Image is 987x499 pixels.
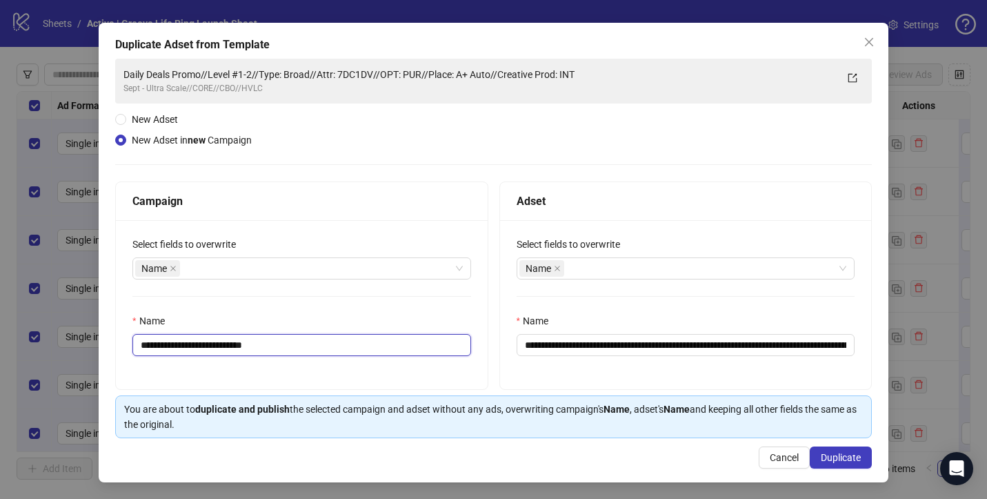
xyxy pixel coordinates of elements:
[123,82,836,95] div: Sept - Ultra Scale//CORE//CBO//HVLC
[858,31,880,53] button: Close
[141,261,167,276] span: Name
[604,404,630,415] strong: Name
[135,260,180,277] span: Name
[132,114,178,125] span: New Adset
[940,452,973,485] div: Open Intercom Messenger
[170,265,177,272] span: close
[517,334,855,356] input: Name
[770,452,799,463] span: Cancel
[517,313,557,329] label: Name
[864,37,875,48] span: close
[132,313,173,329] label: Name
[132,334,470,356] input: Name
[664,404,690,415] strong: Name
[810,447,872,469] button: Duplicate
[132,237,245,252] label: Select fields to overwrite
[519,260,564,277] span: Name
[821,452,861,463] span: Duplicate
[526,261,551,276] span: Name
[123,67,836,82] div: Daily Deals Promo//Level #1-2//Type: Broad//Attr: 7DC1DV//OPT: PUR//Place: A+ Auto//Creative Prod...
[115,37,872,53] div: Duplicate Adset from Template
[195,404,290,415] strong: duplicate and publish
[517,193,855,210] div: Adset
[759,447,810,469] button: Cancel
[517,237,629,252] label: Select fields to overwrite
[848,73,857,83] span: export
[132,193,470,210] div: Campaign
[188,135,206,146] strong: new
[132,135,252,146] span: New Adset in Campaign
[554,265,561,272] span: close
[124,402,863,432] div: You are about to the selected campaign and adset without any ads, overwriting campaign's , adset'...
